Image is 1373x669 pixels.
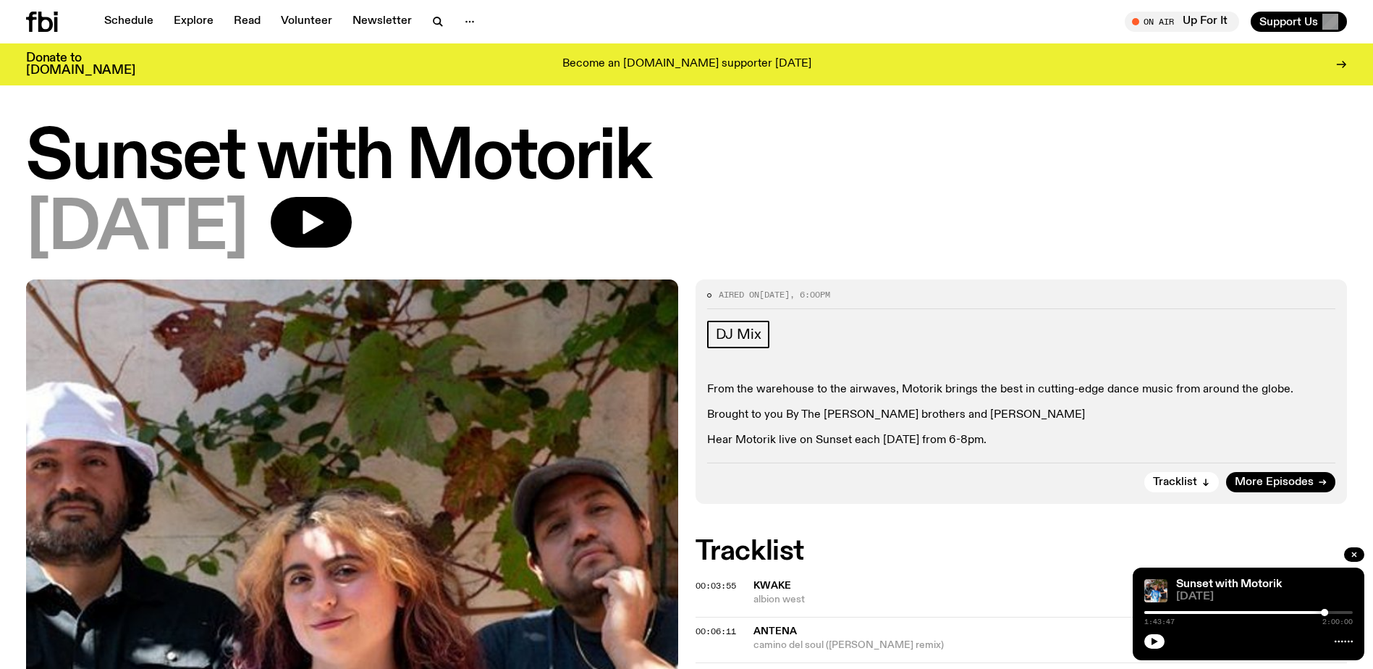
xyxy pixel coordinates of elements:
[1259,15,1318,28] span: Support Us
[707,408,1336,422] p: Brought to you By The [PERSON_NAME] brothers and [PERSON_NAME]
[696,580,736,592] span: 00:03:55
[716,327,761,342] span: DJ Mix
[1251,12,1347,32] button: Support Us
[790,289,830,300] span: , 6:00pm
[1144,579,1167,602] img: Andrew, Reenie, and Pat stand in a row, smiling at the camera, in dappled light with a vine leafe...
[753,581,791,591] span: Kwake
[96,12,162,32] a: Schedule
[26,197,248,262] span: [DATE]
[707,321,770,348] a: DJ Mix
[1144,472,1219,492] button: Tracklist
[1144,618,1175,626] span: 1:43:47
[696,626,736,637] span: 00:06:11
[1176,578,1282,590] a: Sunset with Motorik
[759,289,790,300] span: [DATE]
[1125,12,1239,32] button: On AirUp For It
[272,12,341,32] a: Volunteer
[696,539,1348,565] h2: Tracklist
[26,126,1347,191] h1: Sunset with Motorik
[1226,472,1335,492] a: More Episodes
[753,639,1348,652] span: camino del soul ([PERSON_NAME] remix)
[1176,592,1353,602] span: [DATE]
[707,383,1336,397] p: From the warehouse to the airwaves, Motorik brings the best in cutting-edge dance music from arou...
[707,434,1336,447] p: Hear Motorik live on Sunset each [DATE] from 6-8pm.
[344,12,421,32] a: Newsletter
[225,12,269,32] a: Read
[1153,477,1197,488] span: Tracklist
[1322,618,1353,626] span: 2:00:00
[562,58,811,71] p: Become an [DOMAIN_NAME] supporter [DATE]
[753,626,797,636] span: antena
[26,52,135,77] h3: Donate to [DOMAIN_NAME]
[696,582,736,590] button: 00:03:55
[696,628,736,636] button: 00:06:11
[1235,477,1314,488] span: More Episodes
[719,289,759,300] span: Aired on
[753,593,1348,607] span: albion west
[165,12,222,32] a: Explore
